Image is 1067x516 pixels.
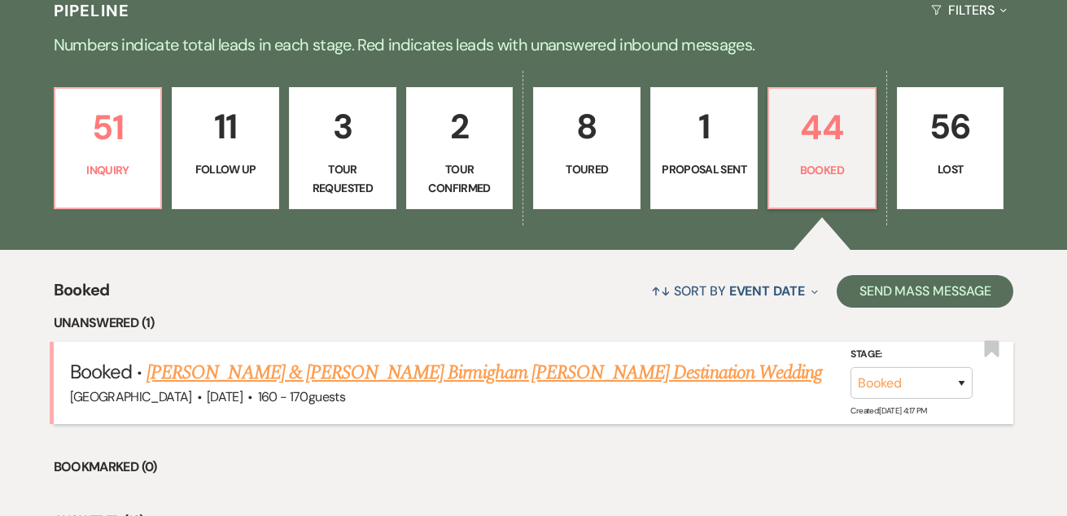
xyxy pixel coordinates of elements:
[650,87,758,209] a: 1Proposal Sent
[851,405,926,416] span: Created: [DATE] 4:17 PM
[851,346,973,364] label: Stage:
[533,87,641,209] a: 8Toured
[645,269,824,313] button: Sort By Event Date
[300,99,386,154] p: 3
[182,99,269,154] p: 11
[54,313,1014,334] li: Unanswered (1)
[779,161,865,179] p: Booked
[907,99,994,154] p: 56
[258,388,345,405] span: 160 - 170 guests
[907,160,994,178] p: Lost
[417,160,503,197] p: Tour Confirmed
[70,359,132,384] span: Booked
[767,87,877,209] a: 44Booked
[54,278,110,313] span: Booked
[837,275,1014,308] button: Send Mass Message
[897,87,1004,209] a: 56Lost
[544,99,630,154] p: 8
[779,100,865,155] p: 44
[544,160,630,178] p: Toured
[172,87,279,209] a: 11Follow Up
[54,457,1014,478] li: Bookmarked (0)
[65,161,151,179] p: Inquiry
[729,282,805,300] span: Event Date
[651,282,671,300] span: ↑↓
[661,99,747,154] p: 1
[182,160,269,178] p: Follow Up
[70,388,192,405] span: [GEOGRAPHIC_DATA]
[146,358,822,387] a: [PERSON_NAME] & [PERSON_NAME] Birmigham [PERSON_NAME] Destination Wedding
[207,388,243,405] span: [DATE]
[54,87,163,209] a: 51Inquiry
[65,100,151,155] p: 51
[417,99,503,154] p: 2
[300,160,386,197] p: Tour Requested
[289,87,396,209] a: 3Tour Requested
[406,87,514,209] a: 2Tour Confirmed
[661,160,747,178] p: Proposal Sent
